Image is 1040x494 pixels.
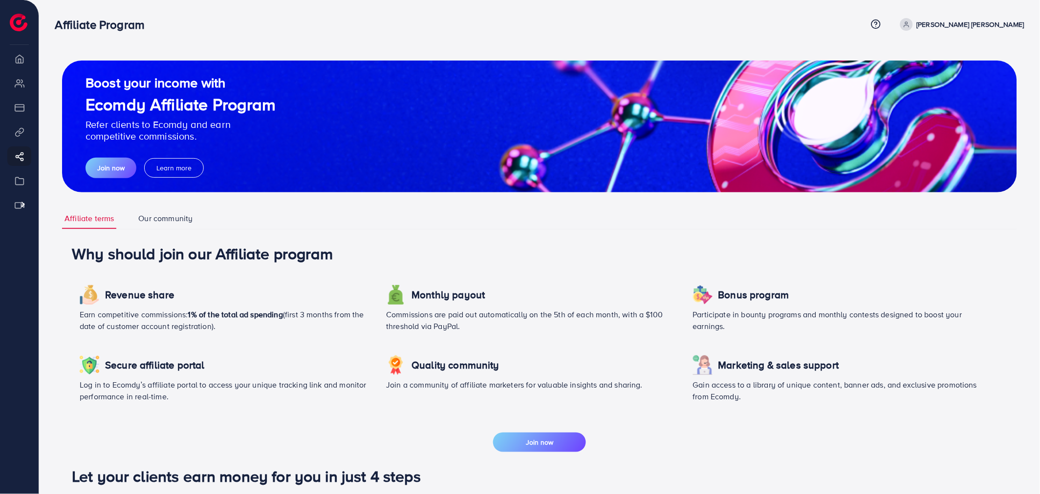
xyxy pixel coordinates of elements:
img: icon revenue share [386,285,406,305]
button: Learn more [144,158,204,178]
button: Join now [493,432,586,452]
p: Gain access to a library of unique content, banner ads, and exclusive promotions from Ecomdy. [693,379,984,402]
h4: Quality community [412,359,499,371]
h4: Monthly payout [412,289,485,301]
h4: Bonus program [718,289,789,301]
span: Join now [97,163,125,173]
a: Our community [136,208,195,229]
img: icon revenue share [693,355,713,375]
img: icon revenue share [693,285,713,305]
img: icon revenue share [80,355,99,375]
p: [PERSON_NAME] [PERSON_NAME] [917,19,1024,30]
img: logo [10,14,27,31]
h1: Let your clients earn money for you in just 4 steps [72,467,1007,485]
img: icon revenue share [80,285,99,305]
a: [PERSON_NAME] [PERSON_NAME] [896,18,1024,31]
a: Affiliate terms [62,208,116,229]
h1: Why should join our Affiliate program [72,244,1007,263]
p: Refer clients to Ecomdy and earn [86,119,276,130]
p: Participate in bounty programs and monthly contests designed to boost your earnings. [693,309,984,332]
h3: Affiliate Program [55,18,152,32]
p: Commissions are paid out automatically on the 5th of each month, with a $100 threshold via PayPal. [386,309,677,332]
h1: Ecomdy Affiliate Program [86,95,276,115]
h4: Marketing & sales support [718,359,839,371]
button: Join now [86,158,136,178]
p: Join a community of affiliate marketers for valuable insights and sharing. [386,379,677,391]
span: Join now [526,437,553,447]
p: Log in to Ecomdy’s affiliate portal to access your unique tracking link and monitor performance i... [80,379,370,402]
h4: Revenue share [105,289,174,301]
img: icon revenue share [386,355,406,375]
p: Earn competitive commissions: (first 3 months from the date of customer account registration). [80,309,370,332]
iframe: Chat [998,450,1033,487]
h2: Boost your income with [86,75,276,91]
img: guide [62,61,1017,192]
p: competitive commissions. [86,130,276,142]
span: 1% of the total ad spending [188,309,283,320]
h4: Secure affiliate portal [105,359,205,371]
